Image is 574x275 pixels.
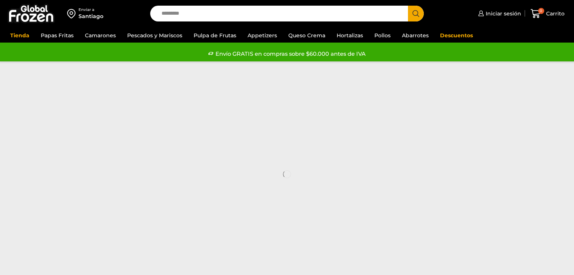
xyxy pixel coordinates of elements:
[285,28,329,43] a: Queso Crema
[538,8,544,14] span: 0
[244,28,281,43] a: Appetizers
[484,10,521,17] span: Iniciar sesión
[78,7,103,12] div: Enviar a
[529,5,566,23] a: 0 Carrito
[67,7,78,20] img: address-field-icon.svg
[78,12,103,20] div: Santiago
[190,28,240,43] a: Pulpa de Frutas
[6,28,33,43] a: Tienda
[398,28,432,43] a: Abarrotes
[408,6,424,21] button: Search button
[436,28,477,43] a: Descuentos
[544,10,565,17] span: Carrito
[37,28,77,43] a: Papas Fritas
[123,28,186,43] a: Pescados y Mariscos
[81,28,120,43] a: Camarones
[371,28,394,43] a: Pollos
[476,6,521,21] a: Iniciar sesión
[333,28,367,43] a: Hortalizas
